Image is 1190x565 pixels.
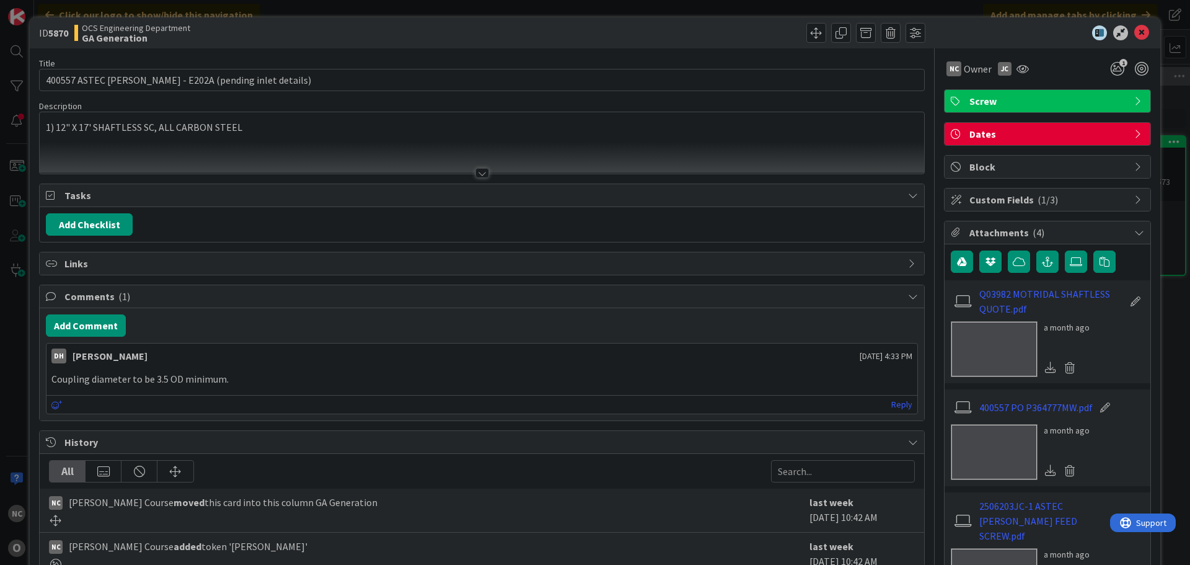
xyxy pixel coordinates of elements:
div: JC [998,62,1011,76]
b: GA Generation [82,33,190,43]
div: NC [946,61,961,76]
div: a month ago [1044,321,1090,334]
span: Links [64,256,902,271]
div: [PERSON_NAME] [73,349,148,363]
input: Search... [771,460,915,483]
button: Add Comment [46,314,126,337]
span: 1 [1119,59,1127,67]
b: 5870 [48,27,68,39]
span: Dates [969,127,1128,141]
span: Comments [64,289,902,304]
div: Download [1044,360,1057,376]
a: 2506203JC-1 ASTEC [PERSON_NAME] FEED SCREW.pdf [979,499,1123,543]
span: History [64,435,902,450]
span: [PERSON_NAME] Course this card into this column GA Generation [69,495,377,510]
span: ( 1/3 ) [1038,194,1058,206]
input: type card name here... [39,69,925,91]
span: Owner [964,61,992,76]
div: a month ago [1044,548,1090,561]
div: NC [49,540,63,554]
span: [DATE] 4:33 PM [860,350,912,363]
div: DH [51,349,66,363]
b: moved [174,496,205,509]
b: added [174,540,201,553]
a: 400557 PO P364777MW.pdf [979,400,1093,415]
div: [DATE] 10:42 AM [809,495,915,526]
span: Custom Fields [969,192,1128,207]
span: Support [26,2,56,17]
span: ( 1 ) [118,290,130,303]
span: ID [39,25,68,40]
button: Add Checklist [46,213,133,236]
span: Block [969,159,1128,174]
span: Tasks [64,188,902,203]
div: All [50,461,86,482]
p: 1) 12" X 17' SHAFTLESS SC, ALL CARBON STEEL [46,120,918,135]
div: Download [1044,463,1057,479]
b: last week [809,540,853,553]
span: Description [39,100,82,112]
p: Coupling diameter to be 3.5 OD minimum. [51,372,912,386]
a: Q03982 MOTRIDAL SHAFTLESS QUOTE.pdf [979,287,1123,316]
div: a month ago [1044,424,1090,437]
div: NC [49,496,63,510]
a: Reply [891,397,912,412]
label: Title [39,58,55,69]
span: Attachments [969,225,1128,240]
span: ( 4 ) [1033,226,1044,239]
b: last week [809,496,853,509]
span: OCS Engineering Department [82,23,190,33]
span: Screw [969,94,1128,109]
span: [PERSON_NAME] Course token '[PERSON_NAME]' [69,539,307,554]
